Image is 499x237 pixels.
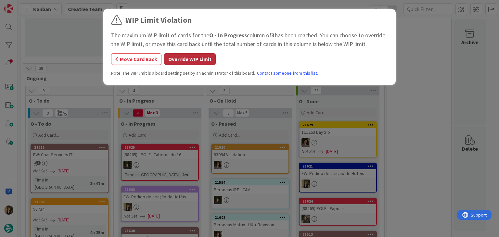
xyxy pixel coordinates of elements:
b: O - In Progress [209,31,247,39]
button: Override WIP Limit [164,53,216,65]
button: Move Card Back [111,53,161,65]
div: WIP Limit Violation [125,14,192,26]
b: 3 [272,31,275,39]
div: The maximum WIP limit of cards for the column of has been reached. You can choose to override the... [111,31,388,48]
div: Note: The WIP limit is a board setting set by an administrator of this board. [111,70,388,77]
a: Contact someone from this list. [257,70,318,77]
span: Support [14,1,30,9]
